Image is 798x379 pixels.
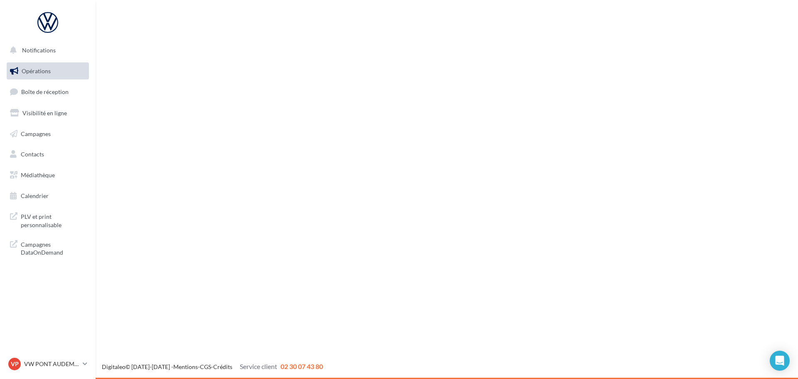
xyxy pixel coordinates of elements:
button: Notifications [5,42,87,59]
a: PLV et print personnalisable [5,208,91,232]
span: Boîte de réception [21,88,69,95]
span: Visibilité en ligne [22,109,67,116]
span: PLV et print personnalisable [21,211,86,229]
a: CGS [200,363,211,370]
span: Notifications [22,47,56,54]
span: © [DATE]-[DATE] - - - [102,363,323,370]
a: Contacts [5,146,91,163]
a: Médiathèque [5,166,91,184]
span: Campagnes DataOnDemand [21,239,86,257]
span: Campagnes [21,130,51,137]
a: Crédits [213,363,232,370]
span: Calendrier [21,192,49,199]
span: 02 30 07 43 80 [281,362,323,370]
span: Opérations [22,67,51,74]
a: Campagnes [5,125,91,143]
a: Digitaleo [102,363,126,370]
span: Service client [240,362,277,370]
span: VP [11,360,19,368]
p: VW PONT AUDEMER [24,360,79,368]
a: Visibilité en ligne [5,104,91,122]
a: Calendrier [5,187,91,205]
span: Contacts [21,151,44,158]
div: Open Intercom Messenger [770,351,790,371]
a: Opérations [5,62,91,80]
a: VP VW PONT AUDEMER [7,356,89,372]
a: Campagnes DataOnDemand [5,235,91,260]
a: Boîte de réception [5,83,91,101]
span: Médiathèque [21,171,55,178]
a: Mentions [173,363,198,370]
